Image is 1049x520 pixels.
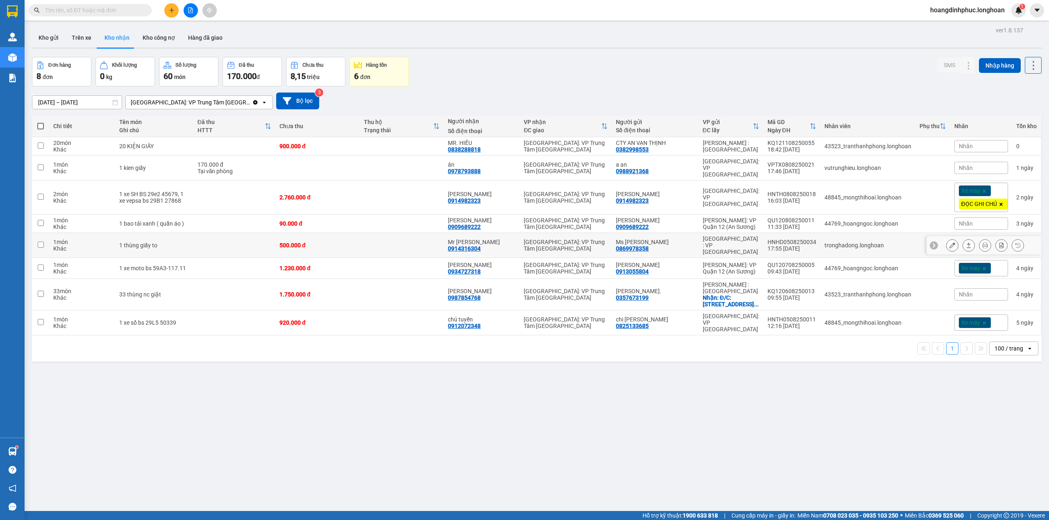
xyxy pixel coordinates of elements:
[239,62,254,68] div: Đã thu
[616,294,649,301] div: 0357673199
[53,245,111,252] div: Khác
[703,294,759,307] div: Nhận: Đ/C: SN 1030 Tổ 15, Khu phố Bình Phong, phường Mỹ Phong (xã Tân Mỹ Chánh cũ), MỹTho, Tiền G...
[279,291,356,298] div: 1.750.000 đ
[767,161,816,168] div: VPTX0808250021
[937,58,962,72] button: SMS
[767,294,816,301] div: 09:55 [DATE]
[1021,194,1033,201] span: ngày
[53,239,111,245] div: 1 món
[524,191,608,204] div: [GEOGRAPHIC_DATA]: VP Trung Tâm [GEOGRAPHIC_DATA]
[824,220,911,227] div: 44769_hoangngoc.longhoan
[524,127,601,133] div: ĐC giao
[364,127,434,133] div: Trạng thái
[112,62,137,68] div: Khối lượng
[616,197,649,204] div: 0914982323
[448,224,481,230] div: 0909689222
[524,239,608,252] div: [GEOGRAPHIC_DATA]: VP Trung Tâm [GEOGRAPHIC_DATA]
[279,265,356,271] div: 1.230.000 đ
[3,57,51,63] span: 16:01:53 [DATE]
[448,161,515,168] div: ân
[996,26,1023,35] div: ver 1.8.137
[724,511,725,520] span: |
[616,268,649,275] div: 0913055804
[279,319,356,326] div: 920.000 đ
[9,466,16,474] span: question-circle
[100,71,104,81] span: 0
[616,146,649,153] div: 0382998553
[1016,123,1037,129] div: Tồn kho
[699,115,763,137] th: Toggle SortBy
[286,57,345,86] button: Chưa thu8,15 triệu
[279,242,356,249] div: 500.000 đ
[159,57,218,86] button: Số lượng60món
[763,115,820,137] th: Toggle SortBy
[961,187,980,194] span: Xe máy
[915,115,950,137] th: Toggle SortBy
[279,194,356,201] div: 2.760.000 đ
[1016,143,1037,149] div: 0
[252,99,259,106] svg: Clear value
[524,119,601,125] div: VP nhận
[979,58,1021,73] button: Nhập hàng
[616,191,694,197] div: vũ đình tiến
[616,316,694,323] div: chị phương
[448,197,481,204] div: 0914982323
[3,44,126,55] span: Mã đơn: BXPN1208250006
[1033,7,1041,14] span: caret-down
[223,57,282,86] button: Đã thu170.000đ
[767,268,816,275] div: 09:43 [DATE]
[703,140,759,153] div: [PERSON_NAME] : [GEOGRAPHIC_DATA]
[119,242,189,249] div: 1 thùng giấy to
[279,123,356,129] div: Chưa thu
[188,7,193,13] span: file-add
[1021,165,1033,171] span: ngày
[53,140,111,146] div: 20 món
[767,168,816,174] div: 17:46 [DATE]
[448,239,515,245] div: Mr Quang
[524,262,608,275] div: [GEOGRAPHIC_DATA]: VP Trung Tâm [GEOGRAPHIC_DATA]
[959,291,973,298] span: Nhãn
[16,446,18,448] sup: 1
[946,342,958,355] button: 1
[174,74,186,80] span: món
[959,165,973,171] span: Nhãn
[524,217,608,230] div: [GEOGRAPHIC_DATA]: VP Trung Tâm [GEOGRAPHIC_DATA]
[106,74,112,80] span: kg
[198,127,265,133] div: HTTT
[1026,345,1033,352] svg: open
[53,262,111,268] div: 1 món
[119,319,189,326] div: 1 xe số bs 29L5 50339
[754,301,759,307] span: ...
[53,316,111,323] div: 1 món
[32,28,65,47] button: Kho gửi
[53,224,111,230] div: Khác
[53,294,111,301] div: Khác
[963,239,975,251] div: Giao hàng
[169,7,175,13] span: plus
[1004,513,1009,518] span: copyright
[1016,220,1037,227] div: 3
[767,316,816,323] div: HNTH0508250011
[703,119,753,125] div: VP gửi
[616,323,649,329] div: 0825133685
[276,93,319,109] button: Bộ lọc
[767,245,816,252] div: 17:55 [DATE]
[1030,3,1044,18] button: caret-down
[703,235,759,255] div: [GEOGRAPHIC_DATA] : VP [GEOGRAPHIC_DATA]
[119,143,189,149] div: 20 KIỆN GIẤY
[824,265,911,271] div: 44769_hoangngoc.longhoan
[131,98,250,106] div: [GEOGRAPHIC_DATA]: VP Trung Tâm [GEOGRAPHIC_DATA]
[900,514,903,517] span: ⚪️
[616,140,694,146] div: CTY AN VẠN THỊNH
[616,239,694,245] div: Ms Ly
[307,74,320,80] span: triệu
[824,194,911,201] div: 48845_mongthihoai.longhoan
[703,281,759,294] div: [PERSON_NAME] : [GEOGRAPHIC_DATA]
[703,313,759,332] div: [GEOGRAPHIC_DATA]: VP [GEOGRAPHIC_DATA]
[48,62,71,68] div: Đơn hàng
[961,319,980,326] span: Xe máy
[119,165,189,171] div: 1 kien giấy
[767,127,810,133] div: Ngày ĐH
[905,511,964,520] span: Miền Bắc
[257,74,260,80] span: đ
